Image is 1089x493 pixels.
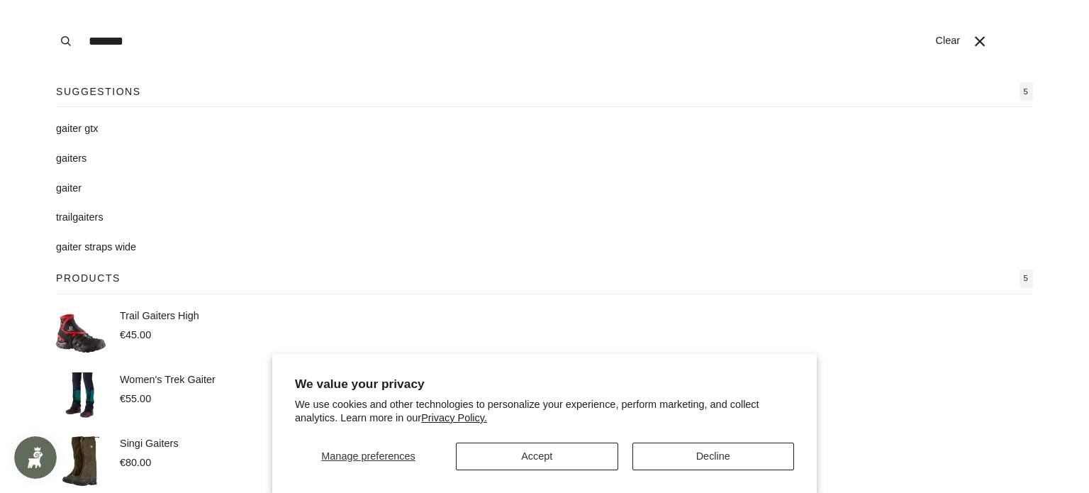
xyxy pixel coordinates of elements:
button: Accept [456,443,618,470]
p: Women's Trek Gaiter [120,372,216,388]
span: gaiter straps wide [56,241,136,253]
span: 5 [1020,82,1033,101]
p: Products [56,271,121,286]
a: gaiters [56,151,1033,167]
a: gaiter [56,181,1033,196]
span: 5 [1020,270,1033,288]
button: Manage preferences [295,443,442,470]
span: gaiter gtx [56,123,98,134]
a: Women's Trek Gaiter €55.00 [56,372,1033,422]
a: Trail Gaiters High €45.00 [56,309,1033,358]
img: Women's Trek Gaiter [56,372,106,422]
a: gaiter gtx [56,121,1033,137]
iframe: Button to open loyalty program pop-up [14,436,57,479]
span: €45.00 [120,329,151,340]
p: We use cookies and other technologies to personalize your experience, perform marketing, and coll... [295,398,794,425]
span: €55.00 [120,393,151,404]
p: Trail Gaiters High [120,309,199,324]
p: Singi Gaiters [120,436,179,452]
span: gaiter [56,182,82,194]
img: Trail Gaiters High [56,309,106,358]
span: trail [56,211,72,223]
mark: gaiters [56,153,86,164]
a: gaiter straps wide [56,240,1033,255]
ul: Suggestions [56,121,1033,255]
button: Decline [632,443,794,470]
a: Privacy Policy. [421,412,487,423]
span: Manage preferences [321,450,415,462]
h2: We value your privacy [295,377,794,392]
mark: gaiters [72,211,103,223]
p: Suggestions [56,84,141,99]
span: €80.00 [120,457,151,468]
a: trailgaiters [56,210,1033,226]
img: Singi Gaiters [56,436,106,486]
